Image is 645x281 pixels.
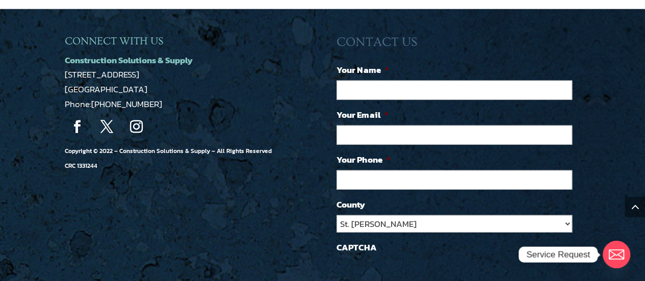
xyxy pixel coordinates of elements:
[337,199,365,210] label: County
[124,114,149,140] a: Follow on Instagram
[65,97,162,111] span: Phone:
[94,114,120,140] a: Follow on X
[337,154,390,165] label: Your Phone
[65,83,147,96] span: [GEOGRAPHIC_DATA]
[65,161,97,170] span: CRC 1331244
[65,68,139,81] span: [STREET_ADDRESS]
[91,97,162,111] a: [PHONE_NUMBER]
[65,54,193,67] a: Construction Solutions & Supply
[65,35,163,47] span: CONNECT WITH US
[337,64,389,75] label: Your Name
[65,114,90,140] a: Follow on Facebook
[65,146,272,170] span: Copyright © 2022 – Construction Solutions & Supply – All Rights Reserved
[337,242,376,253] label: CAPTCHA
[603,241,630,268] a: Email
[337,109,388,120] label: Your Email
[337,35,580,55] h3: CONTACT US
